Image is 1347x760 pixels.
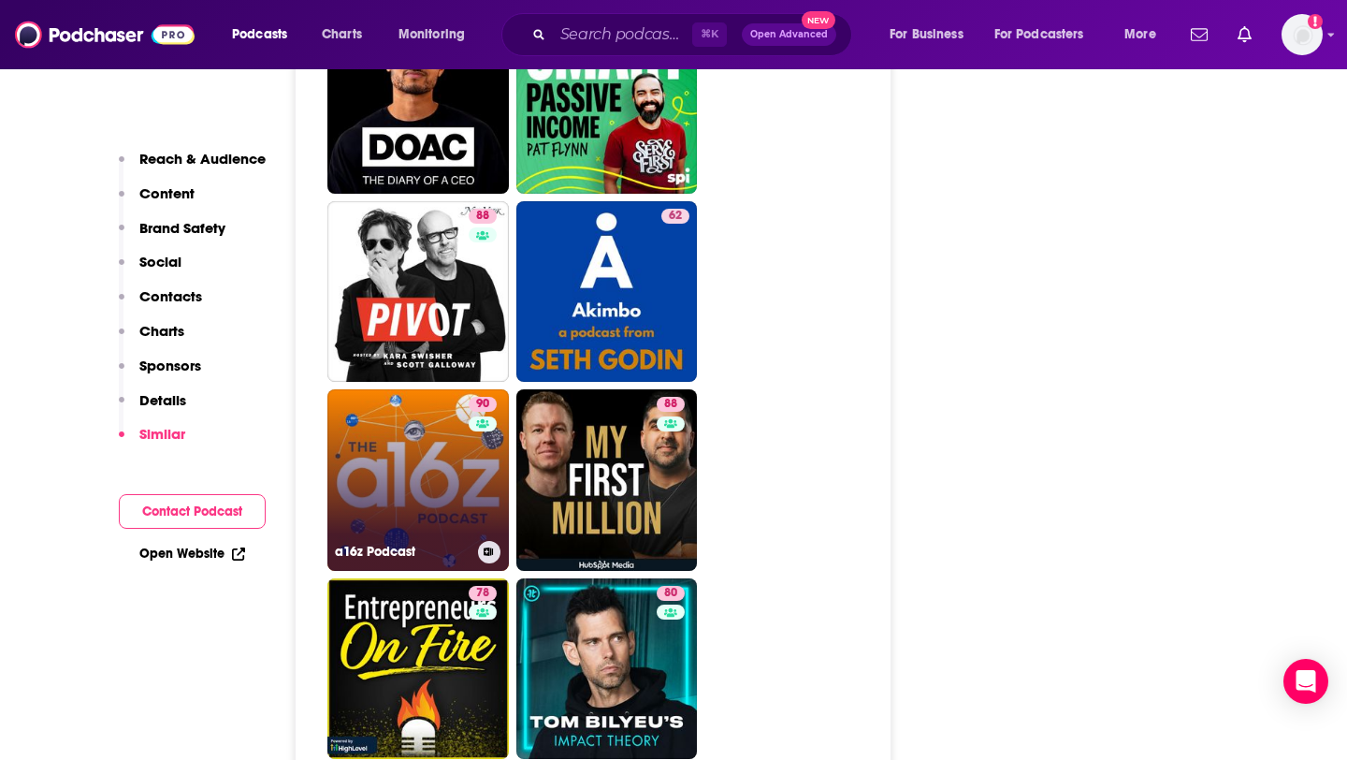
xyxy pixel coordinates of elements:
span: Podcasts [232,22,287,48]
a: 97 [327,12,509,194]
span: 88 [664,395,677,414]
button: Charts [119,322,184,357]
button: open menu [876,20,987,50]
p: Details [139,391,186,409]
button: Content [119,184,195,219]
p: Reach & Audience [139,150,266,168]
button: Similar [119,425,185,460]
button: Brand Safety [119,219,225,254]
span: 78 [476,584,489,603]
input: Search podcasts, credits, & more... [553,20,692,50]
p: Contacts [139,287,202,305]
a: 78 [469,586,497,601]
span: Logged in as elliesachs09 [1282,14,1323,55]
a: 88 [657,397,685,412]
a: 80 [516,578,698,760]
img: Podchaser - Follow, Share and Rate Podcasts [15,17,195,52]
span: Charts [322,22,362,48]
p: Content [139,184,195,202]
a: Charts [310,20,373,50]
p: Social [139,253,181,270]
img: User Profile [1282,14,1323,55]
span: 62 [669,207,682,226]
button: Open AdvancedNew [742,23,836,46]
a: Show notifications dropdown [1183,19,1215,51]
span: 80 [664,584,677,603]
button: Reach & Audience [119,150,266,184]
span: 90 [476,395,489,414]
p: Brand Safety [139,219,225,237]
svg: Add a profile image [1308,14,1323,29]
span: More [1124,22,1156,48]
button: Social [119,253,181,287]
a: 90 [469,397,497,412]
p: Sponsors [139,357,201,374]
a: 74 [516,12,698,194]
button: Contacts [119,287,202,322]
a: 78 [327,578,509,760]
button: Contact Podcast [119,494,266,529]
span: New [802,11,835,29]
a: 88 [469,209,497,224]
p: Charts [139,322,184,340]
a: Show notifications dropdown [1230,19,1259,51]
a: 80 [657,586,685,601]
div: Open Intercom Messenger [1283,659,1328,704]
h3: a16z Podcast [335,544,471,560]
a: 62 [661,209,689,224]
span: Monitoring [398,22,465,48]
button: Show profile menu [1282,14,1323,55]
a: Open Website [139,546,245,562]
span: Open Advanced [750,30,828,39]
p: Similar [139,425,185,443]
button: Details [119,391,186,426]
button: open menu [385,20,489,50]
button: open menu [1111,20,1180,50]
button: Sponsors [119,357,201,391]
a: 62 [516,201,698,383]
a: 88 [327,201,509,383]
span: For Podcasters [994,22,1084,48]
span: For Business [890,22,963,48]
button: open menu [219,20,311,50]
a: 90a16z Podcast [327,389,509,571]
span: 88 [476,207,489,226]
div: Search podcasts, credits, & more... [519,13,870,56]
button: open menu [982,20,1111,50]
a: 88 [516,389,698,571]
span: ⌘ K [692,22,727,47]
